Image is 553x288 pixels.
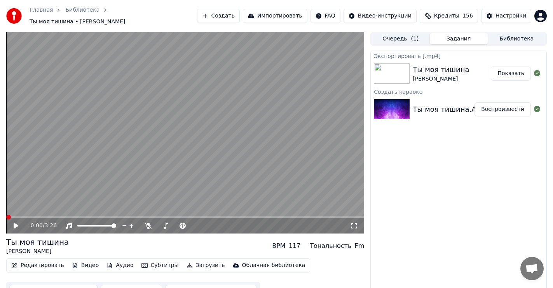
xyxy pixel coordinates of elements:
img: youka [6,8,22,24]
button: Задания [430,33,488,44]
button: Показать [491,67,531,81]
button: Настройки [481,9,531,23]
button: Воспроизвести [474,102,531,116]
div: [PERSON_NAME] [6,248,69,255]
div: BPM [272,241,285,251]
button: Очередь [372,33,429,44]
div: Открытый чат [520,257,544,280]
div: Fm [354,241,364,251]
button: Импортировать [243,9,307,23]
button: Видео [69,260,102,271]
button: Библиотека [488,33,546,44]
nav: breadcrumb [30,6,197,26]
div: Ты моя тишина [413,64,469,75]
div: Тональность [310,241,351,251]
span: Ты моя тишина • [PERSON_NAME] [30,18,125,26]
button: Редактировать [8,260,67,271]
span: 0:00 [31,222,43,230]
span: 3:26 [45,222,57,230]
span: Кредиты [434,12,459,20]
div: 117 [289,241,301,251]
div: Настройки [495,12,526,20]
span: 156 [462,12,473,20]
span: ( 1 ) [411,35,419,43]
div: Ты моя тишина [6,237,69,248]
button: Аудио [103,260,136,271]
div: Облачная библиотека [242,262,305,269]
div: Создать караоке [371,87,546,96]
button: Кредиты156 [420,9,478,23]
div: Экспортировать [.mp4] [371,51,546,60]
button: FAQ [311,9,340,23]
a: Библиотека [65,6,99,14]
button: Видео-инструкции [344,9,417,23]
div: [PERSON_NAME] [413,75,469,83]
button: Создать [197,9,240,23]
button: Субтитры [138,260,182,271]
div: / [31,222,49,230]
a: Главная [30,6,53,14]
button: Загрузить [183,260,228,271]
